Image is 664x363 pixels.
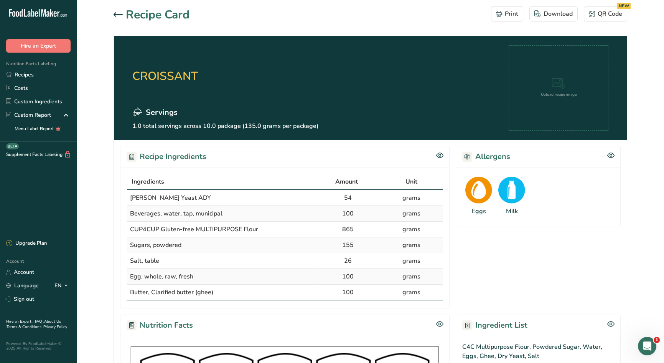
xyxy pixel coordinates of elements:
img: Eggs [465,177,492,204]
td: 100 [316,206,380,222]
button: Print [491,6,523,22]
div: Download [534,9,573,18]
div: BETA [6,143,19,149]
iframe: Intercom live chat [638,337,656,355]
td: 155 [316,237,380,253]
button: QR Code NEW [584,6,627,22]
span: Ingredients [132,177,164,186]
div: EN [54,281,71,290]
button: Download [529,6,578,22]
span: Sugars, powdered [130,241,181,249]
span: Servings [146,107,178,118]
td: 54 [316,190,380,206]
div: Custom Report [6,111,51,119]
td: grams [380,269,443,285]
img: Milk [498,177,525,204]
span: Unit [405,177,417,186]
div: QR Code [589,9,622,18]
td: grams [380,237,443,253]
div: Milk [506,207,518,216]
span: Egg, whole, raw, fresh [130,272,193,281]
td: 865 [316,222,380,237]
td: 100 [316,285,380,300]
div: Powered By FoodLabelMaker © 2025 All Rights Reserved [6,341,71,351]
a: Terms & Conditions . [7,324,43,330]
td: grams [380,206,443,222]
span: Salt, table [130,257,159,265]
h2: Nutrition Facts [127,320,193,331]
span: [PERSON_NAME] Yeast ADY [130,194,211,202]
span: 1 [654,337,660,343]
div: Print [496,9,518,18]
td: grams [380,253,443,269]
h2: Recipe Ingredients [127,151,206,162]
h1: Recipe Card [126,6,189,23]
td: grams [380,222,443,237]
h2: CROISSANT [132,45,318,107]
h2: Allergens [462,151,510,162]
a: Privacy Policy [43,324,67,330]
button: Hire an Expert [6,39,71,53]
a: About Us . [6,319,61,330]
div: NEW [617,3,631,9]
span: Beverages, water, tap, municipal [130,209,222,218]
h2: Ingredient List [462,320,527,331]
span: Amount [335,177,358,186]
td: 100 [316,269,380,285]
a: FAQ . [35,319,44,324]
a: Hire an Expert . [6,319,33,324]
p: 1.0 total servings across 10.0 package (135.0 grams per package) [132,121,318,131]
div: Upload recipe image [541,92,577,98]
a: Language [6,279,39,292]
td: 26 [316,253,380,269]
td: grams [380,190,443,206]
div: Eggs [472,207,486,216]
span: Butter, Clarified butter (ghee) [130,288,213,297]
div: Upgrade Plan [6,240,47,247]
td: grams [380,285,443,300]
span: CUP4CUP Gluten-free MULTIPURPOSE Flour [130,225,258,234]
